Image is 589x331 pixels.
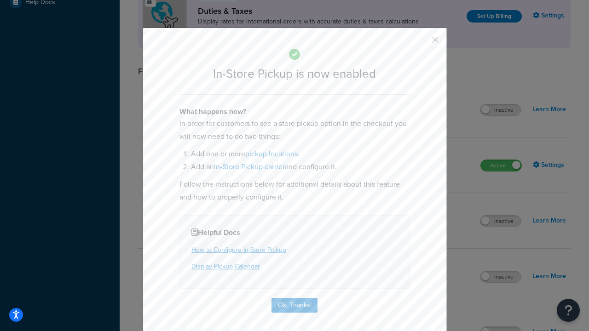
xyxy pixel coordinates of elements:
button: Ok, Thanks! [271,298,318,313]
p: In order for customers to see a store pickup option in the checkout you will now need to do two t... [179,117,410,143]
h2: In-Store Pickup is now enabled [179,67,410,80]
li: Add one or more . [191,148,410,160]
a: Display Pickup Calendar [191,262,260,271]
a: How to Configure In-Store Pickup [191,245,286,255]
h4: Helpful Docs [191,227,398,238]
p: Follow the instructions below for additional details about this feature and how to properly confi... [179,178,410,204]
li: Add an and configure it. [191,160,410,173]
h4: What happens now? [179,106,410,117]
a: pickup locations [245,148,298,159]
a: In-Store Pickup carrier [214,161,285,172]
